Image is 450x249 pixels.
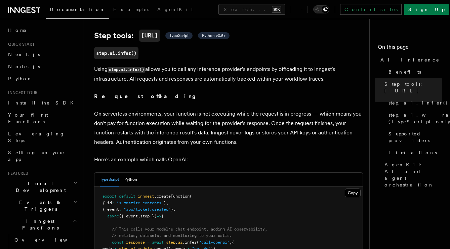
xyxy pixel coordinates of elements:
[166,201,168,205] span: ,
[173,207,175,212] span: ,
[8,131,65,143] span: Leveraging Steps
[138,214,140,218] span: ,
[112,240,124,245] span: const
[5,97,79,109] a: Install the SDK
[14,237,84,243] span: Overview
[5,177,79,196] button: Local Development
[386,109,442,128] a: step.ai.wrap() (TypeScript only)
[232,240,234,245] span: {
[140,214,157,218] span: step })
[46,2,109,19] a: Documentation
[94,65,363,84] p: Using allows you to call any inference provider's endpoints by offloading it to Inngest's infrast...
[5,109,79,128] a: Your first Functions
[164,201,166,205] span: }
[8,76,33,81] span: Python
[386,128,442,147] a: Supported providers
[386,97,442,109] a: step.ai.infer()
[388,99,448,106] span: step.ai.infer()
[388,69,421,75] span: Benefits
[378,43,442,54] h4: On this page
[157,214,161,218] span: =>
[94,93,201,99] strong: Request offloading
[5,24,79,36] a: Home
[380,56,440,63] span: AI Inference
[100,173,119,186] button: TypeScript
[5,60,79,73] a: Node.js
[5,90,38,95] span: Inngest tour
[124,207,171,212] span: "app/ticket.created"
[112,227,267,232] span: // This calls your model's chat endpoint, adding AI observability,
[103,194,117,199] span: export
[94,155,363,164] p: Here's an example which calls OpenAI:
[272,6,281,13] kbd: ⌘K
[5,171,28,176] span: Features
[230,240,232,245] span: ,
[382,78,442,97] a: Step tools: [URL]
[171,207,173,212] span: }
[152,240,164,245] span: await
[386,66,442,78] a: Benefits
[112,233,232,238] span: // metrics, datasets, and monitoring to your calls.
[388,130,442,144] span: Supported providers
[384,161,442,188] span: AgentKit: AI and agent orchestration
[138,194,154,199] span: inngest
[5,180,73,194] span: Local Development
[113,7,149,12] span: Examples
[126,240,145,245] span: response
[119,207,121,212] span: :
[199,240,230,245] span: "call-openai"
[103,207,119,212] span: { event
[108,67,145,73] code: step.ai.infer()
[112,201,114,205] span: :
[182,240,197,245] span: .infer
[345,189,361,197] button: Copy
[202,33,226,38] span: Python v0.5+
[124,173,137,186] button: Python
[5,199,73,212] span: Events & Triggers
[8,64,40,69] span: Node.js
[218,4,285,15] button: Search...⌘K
[386,147,442,159] a: Limitations
[8,150,66,162] span: Setting up your app
[382,159,442,191] a: AgentKit: AI and agent orchestration
[175,240,178,245] span: .
[8,52,40,57] span: Next.js
[139,30,160,42] code: [URL]
[178,240,182,245] span: ai
[119,214,138,218] span: ({ event
[94,30,230,42] a: Step tools:[URL] TypeScript Python v0.5+
[119,194,135,199] span: default
[404,4,449,15] a: Sign Up
[5,128,79,147] a: Leveraging Steps
[5,147,79,165] a: Setting up your app
[94,109,363,147] p: On serverless environments, your function is not executing while the request is in progress — whi...
[190,194,192,199] span: (
[5,42,35,47] span: Quick start
[8,27,27,34] span: Home
[161,214,164,218] span: {
[5,218,73,231] span: Inngest Functions
[103,201,112,205] span: { id
[109,2,153,18] a: Examples
[340,4,402,15] a: Contact sales
[8,100,78,106] span: Install the SDK
[117,201,164,205] span: "summarize-contents"
[94,47,138,59] a: step.ai.infer()
[5,196,79,215] button: Events & Triggers
[50,7,105,12] span: Documentation
[313,5,329,13] button: Toggle dark mode
[388,149,437,156] span: Limitations
[157,7,193,12] span: AgentKit
[378,54,442,66] a: AI Inference
[384,81,442,94] span: Step tools: [URL]
[5,48,79,60] a: Next.js
[169,33,189,38] span: TypeScript
[147,240,150,245] span: =
[5,73,79,85] a: Python
[153,2,197,18] a: AgentKit
[5,215,79,234] button: Inngest Functions
[197,240,199,245] span: (
[107,214,119,218] span: async
[8,112,48,124] span: Your first Functions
